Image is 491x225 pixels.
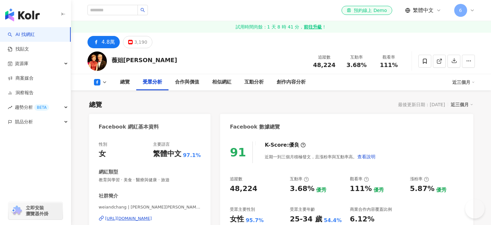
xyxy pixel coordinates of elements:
span: 繁體中文 [413,7,434,14]
div: 3.68% [290,184,314,194]
span: rise [8,105,12,110]
div: [URL][DOMAIN_NAME] [105,216,152,221]
div: 近三個月 [452,77,475,87]
img: logo [5,8,40,21]
a: 預約線上 Demo [342,6,392,15]
div: 近三個月 [451,100,473,109]
div: 4.8萬 [102,38,115,47]
div: 111% [350,184,372,194]
div: BETA [34,104,49,111]
span: 資源庫 [15,56,28,71]
div: 追蹤數 [230,176,242,182]
div: 互動率 [344,54,369,61]
iframe: Help Scout Beacon - Open [465,199,485,219]
span: 教育與學習 · 美食 · 醫療與健康 · 旅遊 [99,177,201,183]
div: 薇姐[PERSON_NAME] [112,56,177,64]
div: 預約線上 Demo [347,7,387,14]
a: 商案媒合 [8,75,34,82]
span: weiandchang | [PERSON_NAME][PERSON_NAME] | weiandchang [99,204,201,210]
div: 優秀 [436,186,446,194]
span: 111% [380,62,398,68]
div: 91 [230,146,246,159]
div: 受眾主要性別 [230,207,255,212]
span: 立即安裝 瀏覽器外掛 [26,205,48,217]
span: 3.68% [346,62,366,68]
div: 25-34 歲 [290,214,322,224]
div: 總覽 [120,78,130,86]
div: 5.87% [410,184,435,194]
a: searchAI 找網紅 [8,31,35,38]
span: 48,224 [313,62,335,68]
div: 相似網紅 [212,78,231,86]
div: 女 [99,149,106,159]
div: 3,190 [134,38,147,47]
div: Facebook 數據總覽 [230,123,280,130]
strong: 前往升級 [304,24,322,30]
div: 優秀 [373,186,384,194]
a: chrome extension立即安裝 瀏覽器外掛 [8,202,63,219]
div: 近期一到三個月積極發文，且漲粉率與互動率高。 [265,150,376,163]
span: 趨勢分析 [15,100,49,115]
div: 觀看率 [350,176,369,182]
div: 互動率 [290,176,309,182]
a: 找貼文 [8,46,29,52]
div: 主要語言 [153,141,170,147]
div: 漲粉率 [410,176,429,182]
div: 女性 [230,214,244,224]
div: 6.12% [350,214,374,224]
div: 受眾分析 [143,78,162,86]
div: 最後更新日期：[DATE] [398,102,445,107]
a: 洞察報告 [8,90,34,96]
img: KOL Avatar [87,51,107,71]
div: 創作內容分析 [277,78,306,86]
div: Facebook 網紅基本資料 [99,123,159,130]
img: chrome extension [10,206,23,216]
div: 性別 [99,141,107,147]
button: 4.8萬 [87,36,120,48]
div: 觀看率 [377,54,401,61]
div: 54.4% [324,217,342,224]
div: 追蹤數 [312,54,337,61]
a: [URL][DOMAIN_NAME] [99,216,201,221]
button: 查看說明 [357,150,376,163]
div: 48,224 [230,184,257,194]
span: 競品分析 [15,115,33,129]
div: 優秀 [316,186,326,194]
div: 95.7% [246,217,264,224]
div: 網紅類型 [99,169,118,175]
div: 互動分析 [244,78,264,86]
div: 總覽 [89,100,102,109]
div: 合作與價值 [175,78,199,86]
div: 優良 [289,141,299,149]
span: search [140,8,145,12]
div: 受眾主要年齡 [290,207,315,212]
span: 查看說明 [357,154,375,159]
div: K-Score : [265,141,306,149]
span: 6 [459,7,462,14]
a: 試用時間尚餘：1 天 8 時 41 分，前往升級！ [71,21,491,33]
span: 97.1% [183,152,201,159]
div: 商業合作內容覆蓋比例 [350,207,392,212]
div: 繁體中文 [153,149,181,159]
div: 社群簡介 [99,193,118,199]
button: 3,190 [123,36,152,48]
